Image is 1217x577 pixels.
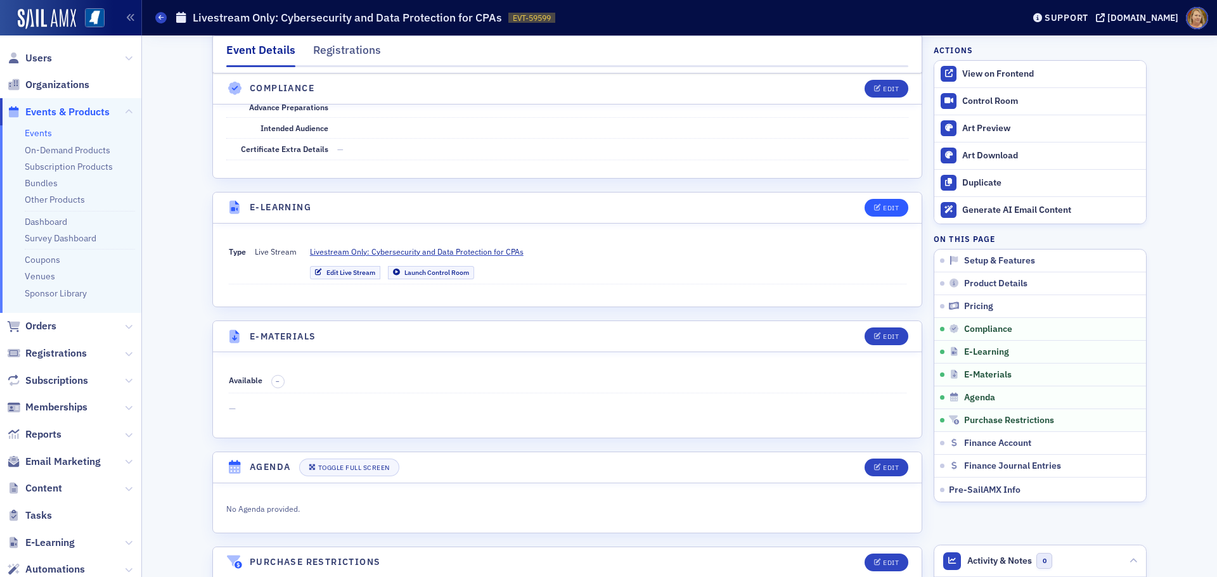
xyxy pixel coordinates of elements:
span: Setup & Features [964,255,1035,267]
button: Edit [865,199,908,217]
div: Edit [883,559,899,566]
span: Finance Journal Entries [964,460,1061,472]
a: Sponsor Library [25,288,87,299]
a: Venues [25,270,55,282]
span: Tasks [25,509,52,523]
button: Duplicate [934,169,1146,196]
div: Art Preview [962,123,1140,134]
a: Subscriptions [7,374,88,388]
button: Generate AI Email Content [934,196,1146,224]
span: EVT-59599 [513,13,551,23]
h4: Purchase Restrictions [250,555,380,569]
span: Advance Preparations [249,102,328,112]
span: E-Learning [25,536,75,550]
span: Product Details [964,278,1027,289]
div: Generate AI Email Content [962,205,1140,216]
div: Registrations [313,42,381,65]
div: Support [1045,12,1088,23]
button: Edit [865,80,908,98]
a: Edit Live Stream [310,266,380,279]
a: Dashboard [25,216,67,227]
a: Automations [7,562,85,576]
span: E-Learning [964,346,1009,358]
span: Intended Audience [261,123,328,133]
span: Reports [25,428,61,441]
a: Livestream Only: Cybersecurity and Data Protection for CPAs [310,246,533,257]
a: Coupons [25,254,60,265]
span: Automations [25,562,85,576]
a: Memberships [7,400,87,414]
span: Email Marketing [25,455,101,469]
a: Orders [7,319,56,333]
span: Live Stream [255,246,297,279]
a: Email Marketing [7,455,101,469]
div: Event Details [226,42,295,67]
div: Duplicate [962,177,1140,189]
h4: Actions [934,44,973,56]
span: – [276,377,280,386]
span: Compliance [964,324,1012,335]
a: View Homepage [76,8,105,30]
span: Organizations [25,78,89,92]
button: Toggle Full Screen [299,459,399,476]
span: 0 [1036,553,1052,569]
a: Art Download [934,142,1146,169]
span: Orders [25,319,56,333]
div: Edit [883,205,899,212]
span: — [229,402,906,415]
span: Available [229,375,262,385]
h4: On this page [934,233,1147,244]
span: E-Materials [964,369,1012,381]
button: [DOMAIN_NAME] [1096,13,1183,22]
a: Users [7,51,52,65]
button: Edit [865,327,908,345]
h4: E-Learning [250,201,311,214]
span: — [337,144,344,154]
span: Agenda [964,392,995,403]
h4: E-Materials [250,330,316,343]
span: Memberships [25,400,87,414]
span: Users [25,51,52,65]
a: View on Frontend [934,61,1146,87]
a: Subscription Products [25,161,113,172]
div: Edit [883,86,899,92]
span: Subscriptions [25,374,88,388]
div: View on Frontend [962,68,1140,80]
div: Art Download [962,150,1140,162]
a: Survey Dashboard [25,232,96,244]
span: Livestream Only: Cybersecurity and Data Protection for CPAs [310,246,524,257]
span: Events & Products [25,105,110,119]
a: Registrations [7,346,87,360]
h4: Compliance [250,82,314,95]
span: Pre-SailAMX Info [949,484,1021,495]
a: Launch Control Room [388,266,474,279]
a: Reports [7,428,61,441]
a: Events [25,127,52,139]
span: Activity & Notes [967,554,1032,567]
button: Edit [865,554,908,571]
img: SailAMX [18,9,76,29]
h1: Livestream Only: Cybersecurity and Data Protection for CPAs [193,10,502,25]
a: Art Preview [934,115,1146,142]
img: SailAMX [85,8,105,28]
span: Profile [1186,7,1208,29]
div: No Agenda provided. [226,501,652,515]
a: Control Room [934,88,1146,115]
a: E-Learning [7,536,75,550]
span: Certificate Extra Details [241,144,328,154]
a: Tasks [7,509,52,523]
span: Finance Account [964,438,1031,449]
span: Purchase Restrictions [964,415,1054,426]
a: Content [7,481,62,495]
a: Other Products [25,194,85,205]
div: Control Room [962,96,1140,107]
span: Pricing [964,301,993,312]
a: On-Demand Products [25,144,110,156]
a: Bundles [25,177,58,189]
div: Toggle Full Screen [318,464,390,471]
div: Edit [883,333,899,340]
a: Events & Products [7,105,110,119]
div: [DOMAIN_NAME] [1107,12,1178,23]
span: Content [25,481,62,495]
div: Edit [883,464,899,471]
